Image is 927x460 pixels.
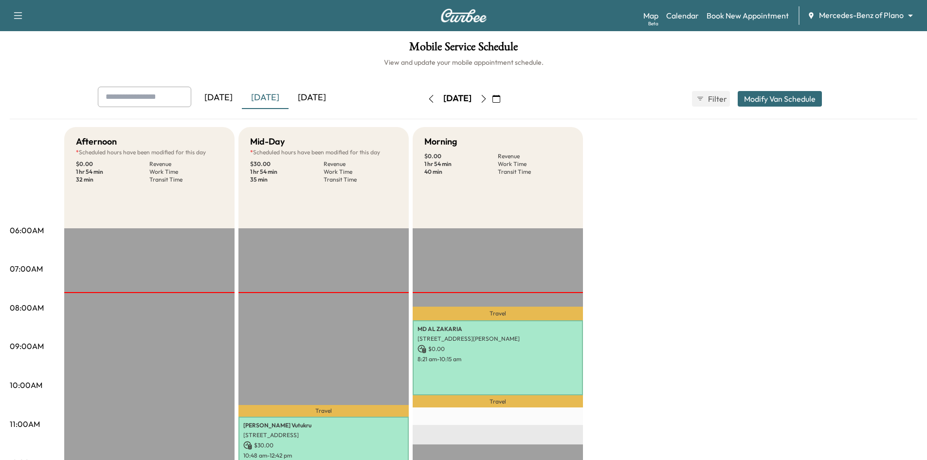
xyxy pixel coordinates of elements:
[418,335,578,343] p: [STREET_ADDRESS][PERSON_NAME]
[76,160,149,168] p: $ 0.00
[10,263,43,275] p: 07:00AM
[243,452,404,460] p: 10:48 am - 12:42 pm
[498,152,571,160] p: Revenue
[666,10,699,21] a: Calendar
[443,92,472,105] div: [DATE]
[76,168,149,176] p: 1 hr 54 min
[250,135,285,148] h5: Mid-Day
[76,176,149,184] p: 32 min
[424,152,498,160] p: $ 0.00
[149,168,223,176] p: Work Time
[243,441,404,450] p: $ 30.00
[440,9,487,22] img: Curbee Logo
[149,160,223,168] p: Revenue
[243,431,404,439] p: [STREET_ADDRESS]
[418,345,578,353] p: $ 0.00
[10,302,44,313] p: 08:00AM
[418,325,578,333] p: MD AL ZAKARIA
[10,41,917,57] h1: Mobile Service Schedule
[418,355,578,363] p: 8:21 am - 10:15 am
[289,87,335,109] div: [DATE]
[250,168,324,176] p: 1 hr 54 min
[648,20,658,27] div: Beta
[692,91,730,107] button: Filter
[498,168,571,176] p: Transit Time
[738,91,822,107] button: Modify Van Schedule
[10,418,40,430] p: 11:00AM
[324,176,397,184] p: Transit Time
[324,160,397,168] p: Revenue
[819,10,904,21] span: Mercedes-Benz of Plano
[707,10,789,21] a: Book New Appointment
[643,10,658,21] a: MapBeta
[10,224,44,236] p: 06:00AM
[424,135,457,148] h5: Morning
[250,176,324,184] p: 35 min
[324,168,397,176] p: Work Time
[195,87,242,109] div: [DATE]
[424,168,498,176] p: 40 min
[10,57,917,67] h6: View and update your mobile appointment schedule.
[498,160,571,168] p: Work Time
[76,135,117,148] h5: Afternoon
[149,176,223,184] p: Transit Time
[250,148,397,156] p: Scheduled hours have been modified for this day
[243,422,404,429] p: [PERSON_NAME] Vutukru
[10,379,42,391] p: 10:00AM
[238,405,409,417] p: Travel
[708,93,726,105] span: Filter
[413,395,583,408] p: Travel
[413,307,583,320] p: Travel
[424,160,498,168] p: 1 hr 54 min
[250,160,324,168] p: $ 30.00
[10,340,44,352] p: 09:00AM
[242,87,289,109] div: [DATE]
[76,148,223,156] p: Scheduled hours have been modified for this day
